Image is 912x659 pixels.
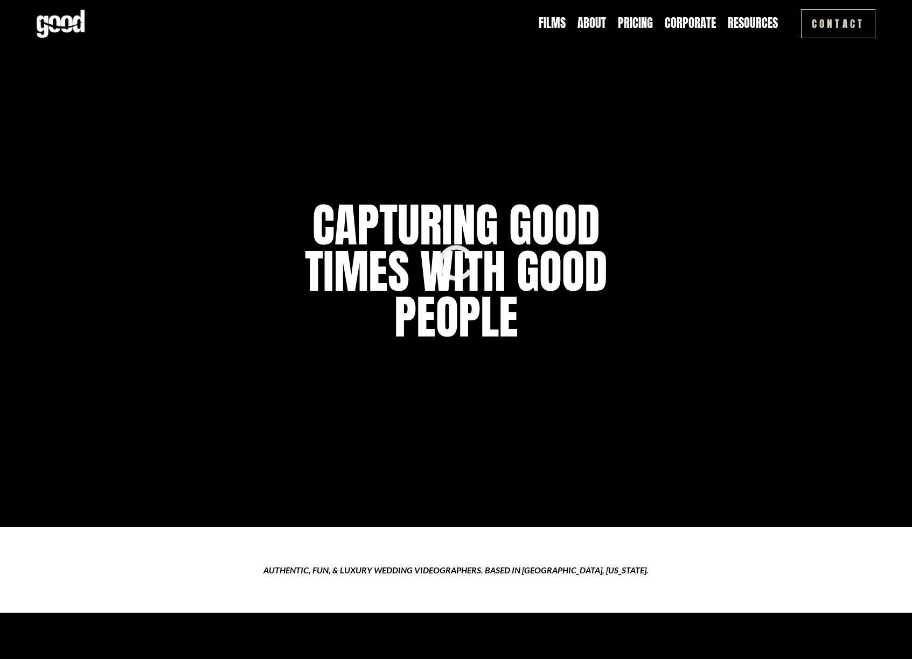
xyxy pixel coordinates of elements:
[577,15,606,32] a: About
[728,16,778,31] span: Resources
[801,9,876,38] a: Contact
[37,10,85,38] img: Good Feeling Films
[263,565,649,575] em: AUTHENTIC, FUN, & LUXURY WEDDING VIDEOGRAPHERS. BASED IN [GEOGRAPHIC_DATA], [US_STATE].
[539,15,566,32] a: Films
[665,15,716,32] a: Corporate
[618,15,653,32] a: Pricing
[268,202,645,340] h1: capturing good times with good people
[728,15,778,32] a: folder dropdown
